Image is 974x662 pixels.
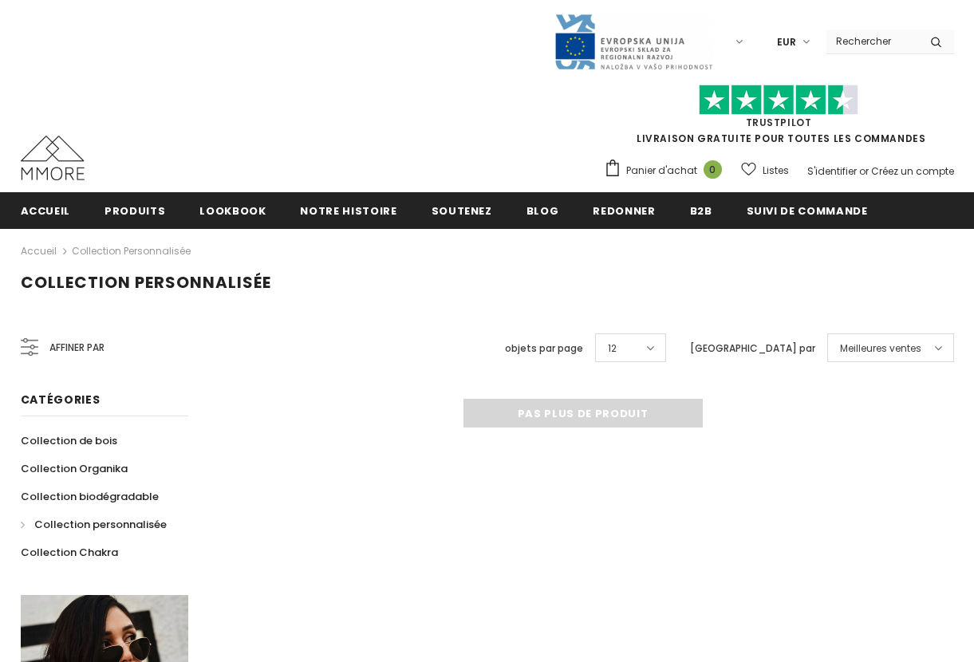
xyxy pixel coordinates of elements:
a: Javni Razpis [554,34,713,48]
a: B2B [690,192,712,228]
span: Meilleures ventes [840,341,921,357]
span: 12 [608,341,617,357]
span: Collection personnalisée [21,271,271,294]
span: 0 [704,160,722,179]
img: Faites confiance aux étoiles pilotes [699,85,858,116]
span: Produits [104,203,165,219]
label: [GEOGRAPHIC_DATA] par [690,341,815,357]
span: Collection de bois [21,433,117,448]
img: Cas MMORE [21,136,85,180]
label: objets par page [505,341,583,357]
span: Collection personnalisée [34,517,167,532]
span: Collection biodégradable [21,489,159,504]
a: S'identifier [807,164,857,178]
span: Lookbook [199,203,266,219]
a: soutenez [432,192,492,228]
input: Search Site [826,30,918,53]
a: Listes [741,156,789,184]
a: Panier d'achat 0 [604,159,730,183]
span: Catégories [21,392,101,408]
a: Notre histoire [300,192,396,228]
span: Accueil [21,203,71,219]
a: Accueil [21,242,57,261]
a: Blog [526,192,559,228]
span: Listes [763,163,789,179]
a: Collection biodégradable [21,483,159,510]
span: B2B [690,203,712,219]
span: Affiner par [49,339,104,357]
span: Redonner [593,203,655,219]
span: Collection Chakra [21,545,118,560]
img: Javni Razpis [554,13,713,71]
a: Collection de bois [21,427,117,455]
span: LIVRAISON GRATUITE POUR TOUTES LES COMMANDES [604,92,954,145]
a: Collection personnalisée [72,244,191,258]
a: Suivi de commande [747,192,868,228]
a: Redonner [593,192,655,228]
span: Panier d'achat [626,163,697,179]
a: Produits [104,192,165,228]
span: Notre histoire [300,203,396,219]
span: Blog [526,203,559,219]
a: Collection personnalisée [21,510,167,538]
span: or [859,164,869,178]
span: Suivi de commande [747,203,868,219]
a: Collection Organika [21,455,128,483]
a: Créez un compte [871,164,954,178]
a: TrustPilot [746,116,812,129]
a: Lookbook [199,192,266,228]
a: Collection Chakra [21,538,118,566]
span: EUR [777,34,796,50]
span: Collection Organika [21,461,128,476]
span: soutenez [432,203,492,219]
a: Accueil [21,192,71,228]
